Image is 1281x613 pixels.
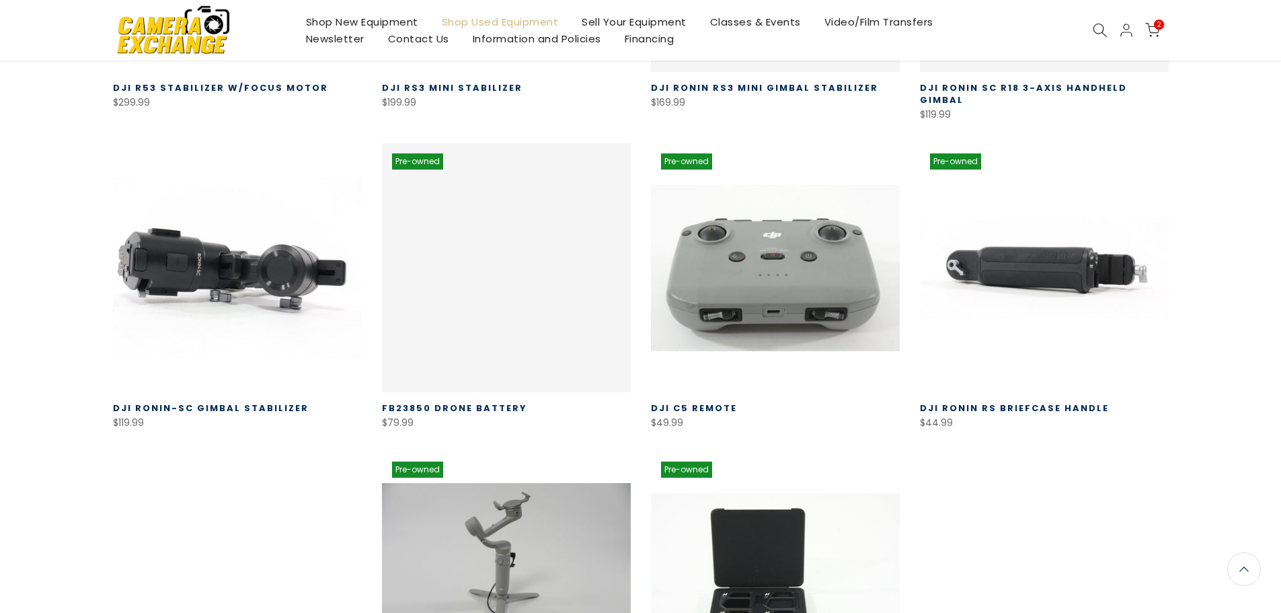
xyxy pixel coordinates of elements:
[113,402,309,414] a: DJI Ronin-SC Gimbal Stabilizer
[651,94,900,111] div: $169.99
[920,402,1109,414] a: DJI Ronin RS Briefcase Handle
[1227,552,1261,586] a: Back to the top
[698,13,812,30] a: Classes & Events
[294,30,376,47] a: Newsletter
[920,106,1169,123] div: $119.99
[651,414,900,431] div: $49.99
[382,81,522,94] a: DJI RS3 Mini Stabilizer
[920,81,1127,106] a: DJI Ronin SC R18 3-Axis Handheld Gimbal
[461,30,613,47] a: Information and Policies
[430,13,570,30] a: Shop Used Equipment
[1154,20,1164,30] span: 2
[382,414,631,431] div: $79.99
[382,402,527,414] a: FB23850 Drone Battery
[920,414,1169,431] div: $44.99
[651,81,878,94] a: DJI Ronin RS3 Mini Gimbal Stabilizer
[382,94,631,111] div: $199.99
[570,13,699,30] a: Sell Your Equipment
[113,81,328,94] a: DJI R53 Stabilizer w/Focus Motor
[1145,23,1160,38] a: 2
[613,30,686,47] a: Financing
[113,414,362,431] div: $119.99
[376,30,461,47] a: Contact Us
[294,13,430,30] a: Shop New Equipment
[651,402,737,414] a: DJI C5 Remote
[812,13,945,30] a: Video/Film Transfers
[113,94,362,111] div: $299.99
